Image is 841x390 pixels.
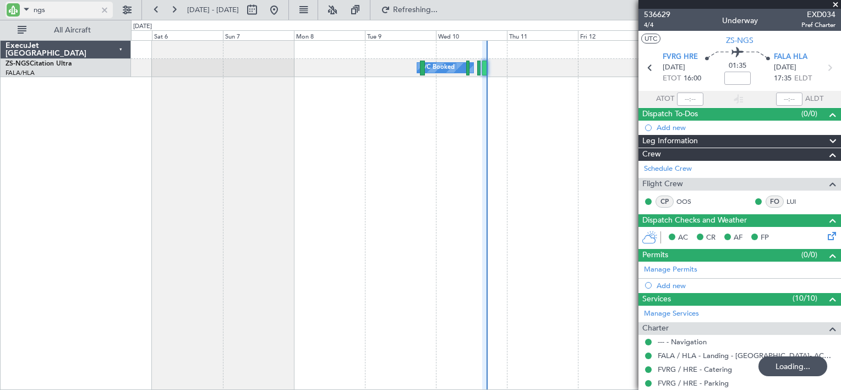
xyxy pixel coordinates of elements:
button: Refreshing... [376,1,442,19]
input: A/C (Reg. or Type) [34,2,97,18]
a: Manage Permits [644,264,697,275]
span: Flight Crew [642,178,683,191]
span: Services [642,293,671,306]
span: ZS-NGS [6,61,30,67]
div: Sat 6 [152,30,223,40]
div: Fri 12 [578,30,649,40]
button: All Aircraft [12,21,119,39]
span: ATOT [656,94,674,105]
button: UTC [641,34,660,44]
span: Leg Information [642,135,698,148]
span: (0/0) [801,108,817,120]
div: Add new [657,123,835,132]
span: AF [734,232,742,243]
div: Thu 11 [507,30,578,40]
span: 17:35 [774,73,791,84]
a: --- - Navigation [658,337,707,346]
span: Charter [642,322,669,335]
span: EXD034 [801,9,835,20]
a: FVRG / HRE - Catering [658,365,732,374]
a: OOS [676,197,701,207]
span: 536629 [644,9,670,20]
span: Refreshing... [392,6,439,14]
div: Underway [722,15,758,26]
a: FALA/HLA [6,69,35,77]
span: 4/4 [644,20,670,30]
a: FVRG / HRE - Parking [658,378,729,388]
input: --:-- [677,93,703,106]
span: Crew [642,148,661,161]
div: Tue 9 [365,30,436,40]
span: ALDT [805,94,823,105]
span: Permits [642,249,668,262]
span: Pref Charter [801,20,835,30]
span: FP [761,232,769,243]
span: All Aircraft [29,26,116,34]
div: FO [766,196,784,208]
a: FALA / HLA - Landing - [GEOGRAPHIC_DATA]- ACC # 1800 [658,351,835,360]
span: AC [678,232,688,243]
a: LUI [787,197,811,207]
div: CP [656,196,674,208]
a: Manage Services [644,308,699,319]
div: Loading... [758,356,827,376]
span: Dispatch To-Dos [642,108,698,121]
div: Add new [657,281,835,290]
span: CR [706,232,716,243]
span: FALA HLA [774,52,807,63]
span: [DATE] [663,62,685,73]
a: Schedule Crew [644,164,692,175]
span: ELDT [794,73,812,84]
div: Sun 7 [223,30,294,40]
div: Mon 8 [294,30,365,40]
span: ZS-NGS [726,35,753,46]
div: A/C Booked [420,59,455,76]
span: (10/10) [793,292,817,304]
span: FVRG HRE [663,52,698,63]
span: [DATE] - [DATE] [187,5,239,15]
div: [DATE] [133,22,152,31]
div: Wed 10 [436,30,507,40]
span: 16:00 [684,73,701,84]
span: 01:35 [729,61,746,72]
span: Dispatch Checks and Weather [642,214,747,227]
span: ETOT [663,73,681,84]
span: [DATE] [774,62,796,73]
a: ZS-NGSCitation Ultra [6,61,72,67]
span: (0/0) [801,249,817,261]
